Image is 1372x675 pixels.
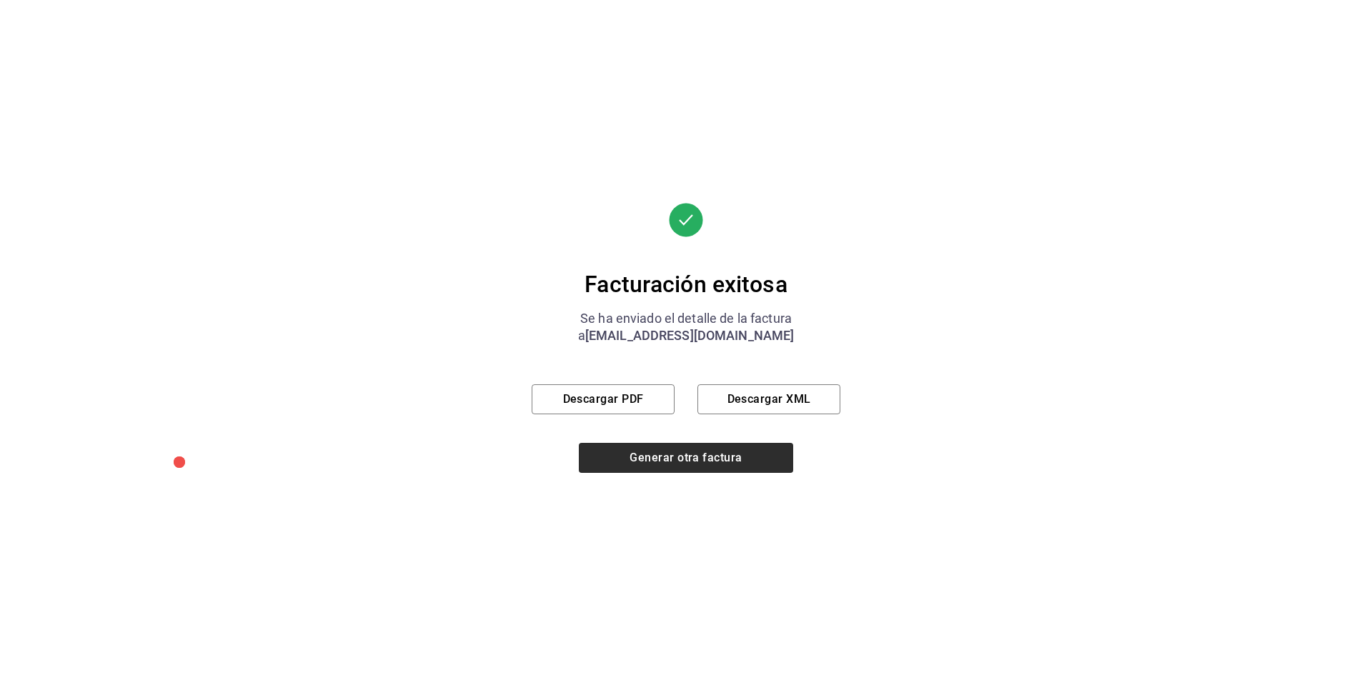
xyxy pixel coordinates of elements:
div: Se ha enviado el detalle de la factura [532,310,840,327]
span: [EMAIL_ADDRESS][DOMAIN_NAME] [585,328,795,343]
div: Facturación exitosa [532,270,840,299]
button: Generar otra factura [579,443,793,473]
button: Descargar XML [697,384,840,414]
button: Descargar PDF [532,384,675,414]
div: a [532,327,840,344]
